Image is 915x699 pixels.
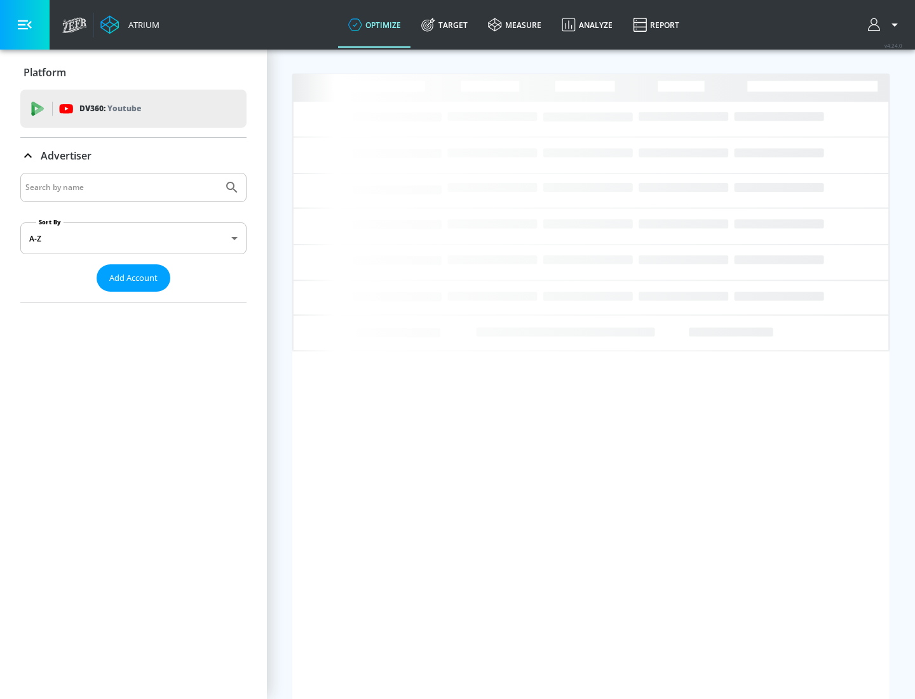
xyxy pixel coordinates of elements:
[20,222,247,254] div: A-Z
[411,2,478,48] a: Target
[20,55,247,90] div: Platform
[36,218,64,226] label: Sort By
[20,292,247,302] nav: list of Advertiser
[338,2,411,48] a: optimize
[478,2,552,48] a: measure
[107,102,141,115] p: Youtube
[25,179,218,196] input: Search by name
[20,173,247,302] div: Advertiser
[24,65,66,79] p: Platform
[884,42,902,49] span: v 4.24.0
[552,2,623,48] a: Analyze
[109,271,158,285] span: Add Account
[123,19,159,31] div: Atrium
[41,149,91,163] p: Advertiser
[100,15,159,34] a: Atrium
[20,138,247,173] div: Advertiser
[79,102,141,116] p: DV360:
[623,2,689,48] a: Report
[97,264,170,292] button: Add Account
[20,90,247,128] div: DV360: Youtube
